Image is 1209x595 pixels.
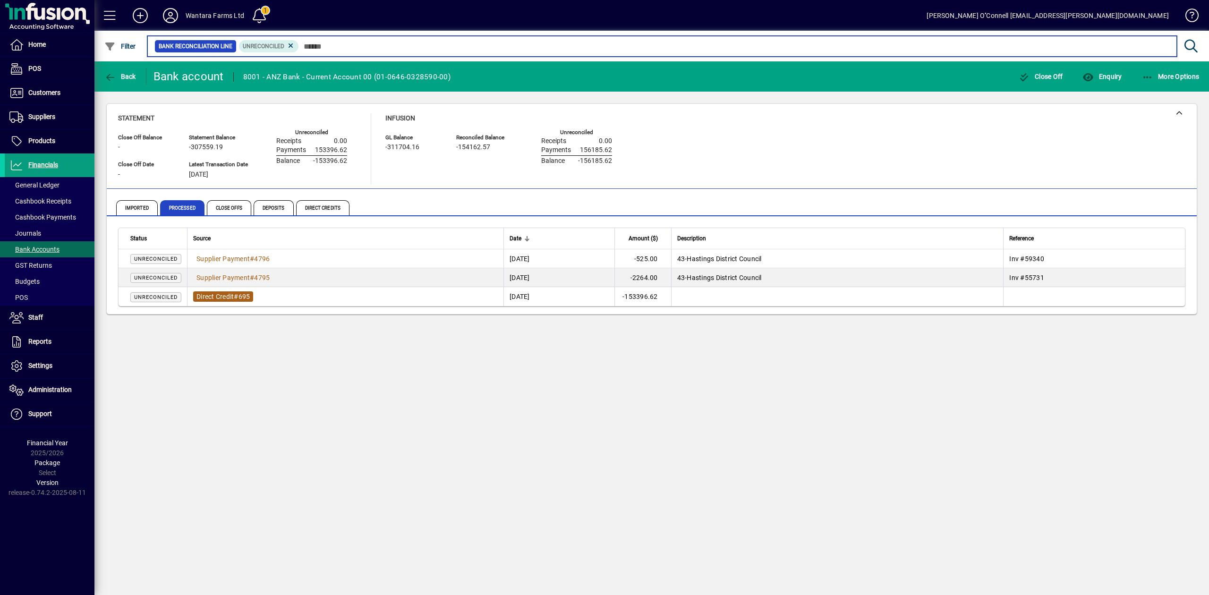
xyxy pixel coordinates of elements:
div: [PERSON_NAME] O''Connell [EMAIL_ADDRESS][PERSON_NAME][DOMAIN_NAME] [927,8,1169,23]
span: -154162.57 [456,144,490,151]
div: Date [510,233,609,244]
span: # [250,274,254,281]
span: 156185.62 [580,146,612,154]
div: Reference [1009,233,1173,244]
td: -2264.00 [614,268,671,287]
span: Version [36,479,59,486]
div: Status [130,233,181,244]
span: Close Off Date [118,161,175,168]
span: - [685,274,687,281]
span: Administration [28,386,72,393]
span: Deposits [254,200,294,215]
span: Unreconciled [134,294,178,300]
span: Payments [276,146,306,154]
a: Suppliers [5,105,94,129]
span: GL Balance [385,135,442,141]
button: Enquiry [1080,68,1124,85]
span: Financial Year [27,439,68,447]
span: Date [510,233,521,244]
a: GST Returns [5,257,94,273]
div: 8001 - ANZ Bank - Current Account 00 (01-0646-0328590-00) [243,69,451,85]
span: Reconciled Balance [456,135,513,141]
span: 43 [677,274,685,281]
span: Unreconciled [134,256,178,262]
span: Hastings District Council [687,255,761,263]
span: Close Offs [207,200,251,215]
div: Bank account [153,69,224,84]
button: Add [125,7,155,24]
div: Amount ($) [621,233,666,244]
a: Support [5,402,94,426]
a: Settings [5,354,94,378]
span: -311704.16 [385,144,419,151]
a: Direct Credit#695 [193,291,253,302]
span: Receipts [276,137,301,145]
span: - [118,171,120,178]
span: Bank Accounts [9,246,60,253]
span: Back [104,73,136,80]
a: Staff [5,306,94,330]
span: 153396.62 [315,146,347,154]
span: Direct Credits [296,200,349,215]
span: Cashbook Payments [9,213,76,221]
span: 695 [238,293,250,300]
button: Close Off [1016,68,1065,85]
a: POS [5,57,94,81]
a: POS [5,289,94,306]
td: [DATE] [503,287,614,306]
a: Cashbook Payments [5,209,94,225]
span: Imported [116,200,158,215]
span: Balance [276,157,300,165]
a: General Ledger [5,177,94,193]
a: Journals [5,225,94,241]
span: Unreconciled [243,43,284,50]
span: Package [34,459,60,467]
span: Reference [1009,233,1034,244]
span: Close Off [1019,73,1063,80]
a: Products [5,129,94,153]
span: Direct Credit [196,293,234,300]
div: Wantara Farms Ltd [186,8,244,23]
span: 0.00 [334,137,347,145]
span: Home [28,41,46,48]
span: Close Off Balance [118,135,175,141]
span: Status [130,233,147,244]
span: Financials [28,161,58,169]
app-page-header-button: Back [94,68,146,85]
a: Customers [5,81,94,105]
span: 0.00 [599,137,612,145]
span: Customers [28,89,60,96]
mat-chip: Reconciliation Status: Unreconciled [239,40,299,52]
span: Receipts [541,137,566,145]
label: Unreconciled [560,129,593,136]
span: Latest Transaction Date [189,161,248,168]
td: [DATE] [503,249,614,268]
span: Supplier Payment [196,255,250,263]
button: Filter [102,38,138,55]
span: Cashbook Receipts [9,197,71,205]
a: Supplier Payment#4795 [193,272,273,283]
td: -153396.62 [614,287,671,306]
span: POS [9,294,28,301]
span: Processed [160,200,204,215]
span: -156185.62 [578,157,612,165]
a: Home [5,33,94,57]
a: Knowledge Base [1178,2,1197,33]
button: Profile [155,7,186,24]
span: 4796 [254,255,270,263]
span: - [685,255,687,263]
span: Products [28,137,55,144]
span: Settings [28,362,52,369]
span: Budgets [9,278,40,285]
span: [DATE] [189,171,208,178]
label: Unreconciled [295,129,328,136]
span: Unreconciled [134,275,178,281]
span: Filter [104,42,136,50]
a: Reports [5,330,94,354]
button: More Options [1140,68,1202,85]
span: Description [677,233,706,244]
a: Supplier Payment#4796 [193,254,273,264]
span: Hastings District Council [687,274,761,281]
span: # [250,255,254,263]
button: Back [102,68,138,85]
